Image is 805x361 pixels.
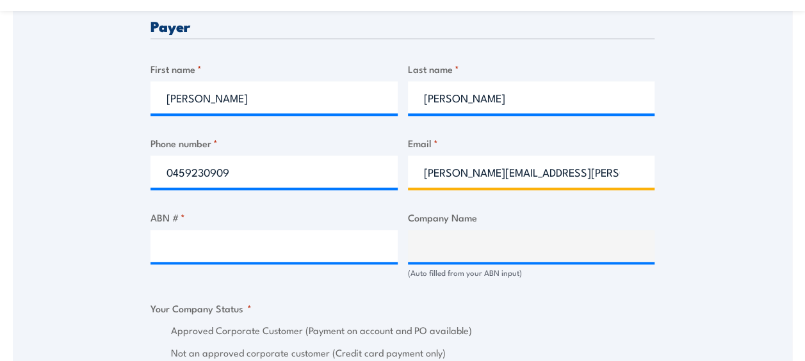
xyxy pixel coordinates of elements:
[150,301,252,316] legend: Your Company Status
[150,19,655,33] h3: Payer
[150,136,398,150] label: Phone number
[408,136,655,150] label: Email
[150,61,398,76] label: First name
[408,61,655,76] label: Last name
[408,267,655,279] div: (Auto filled from your ABN input)
[150,210,398,225] label: ABN #
[171,323,655,338] label: Approved Corporate Customer (Payment on account and PO available)
[171,346,655,360] label: Not an approved corporate customer (Credit card payment only)
[408,210,655,225] label: Company Name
